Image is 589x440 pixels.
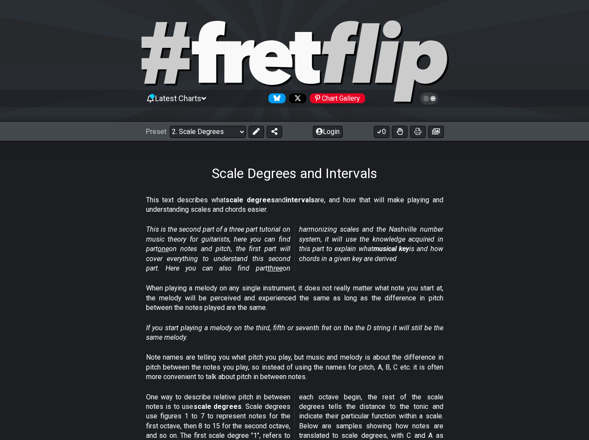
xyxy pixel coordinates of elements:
[424,95,434,102] span: Toggle light / dark theme
[265,93,286,103] a: Follow #fretflip at Bluesky
[410,126,426,138] button: Print
[155,94,201,103] span: Latest Charts
[310,93,365,103] div: Chart Gallery
[374,126,389,138] button: 0
[313,126,343,138] button: Login
[170,126,246,138] select: Preset
[286,196,315,204] strong: intervals
[428,126,444,138] button: Create image
[248,126,264,138] button: Edit Preset
[373,245,409,253] strong: musical key
[146,225,443,272] em: This is the second part of a three part tutorial on music theory for guitarists, here you can fin...
[146,128,166,136] span: Preset
[146,324,443,341] em: If you start playing a melody on the third, fifth or seventh fret on the the D string it will sti...
[146,195,443,215] p: This text describes what and are, and how that will make playing and understanding scales and cho...
[392,126,408,138] button: Toggle Dexterity for all fretkits
[226,196,275,204] strong: scale degrees
[146,353,443,382] p: Note names are telling you what pitch you play, but music and melody is about the difference in p...
[267,126,282,138] button: Share Preset
[212,165,377,182] h1: Scale Degrees and Intervals
[286,93,306,103] a: Follow #fretflip at X
[267,264,283,272] span: three
[306,93,365,103] a: #fretflip at Pinterest
[194,402,242,411] strong: scale degrees
[146,284,443,312] p: When playing a melody on any single instrument, it does not really matter what note you start at,...
[158,245,169,253] span: one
